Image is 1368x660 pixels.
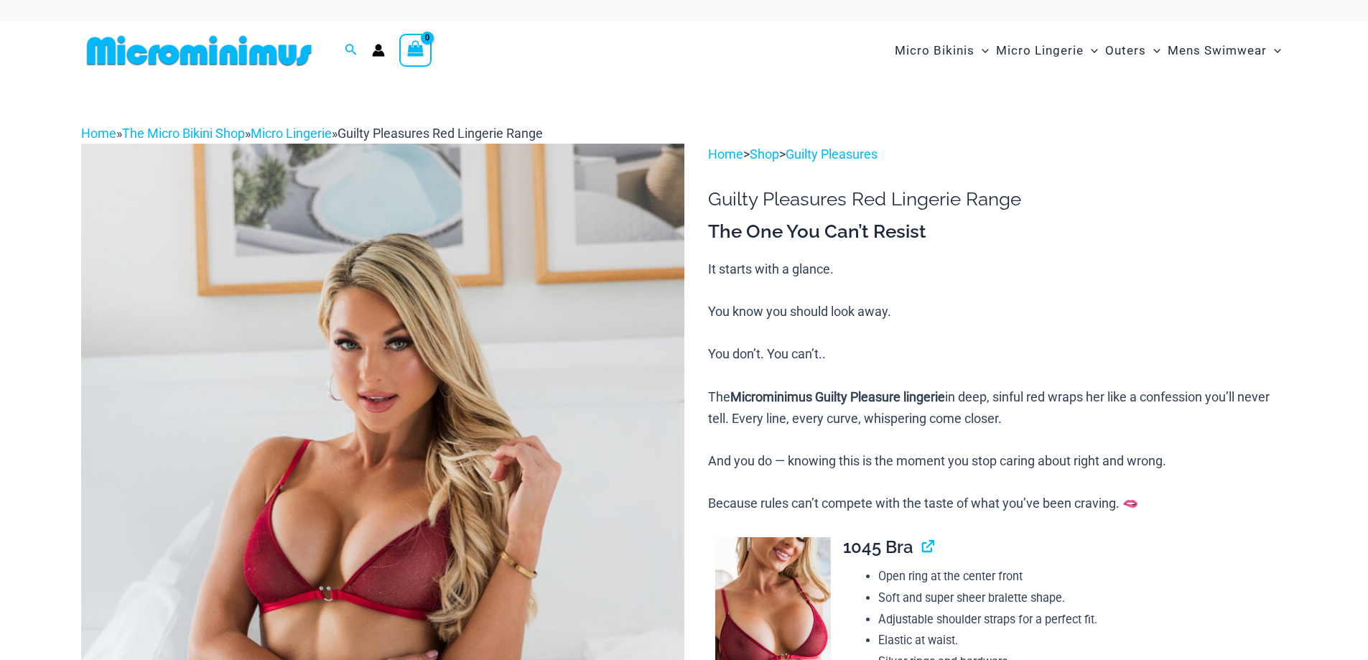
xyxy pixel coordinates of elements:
[1168,32,1267,69] span: Mens Swimwear
[1164,29,1285,73] a: Mens SwimwearMenu ToggleMenu Toggle
[708,147,743,162] a: Home
[992,29,1102,73] a: Micro LingerieMenu ToggleMenu Toggle
[889,27,1288,75] nav: Site Navigation
[895,32,974,69] span: Micro Bikinis
[372,44,385,57] a: Account icon link
[81,126,116,141] a: Home
[996,32,1084,69] span: Micro Lingerie
[708,144,1287,165] p: > >
[786,147,878,162] a: Guilty Pleasures
[345,42,358,60] a: Search icon link
[878,566,1288,587] li: Open ring at the center front
[708,188,1287,210] h1: Guilty Pleasures Red Lingerie Range
[81,126,543,141] span: » » »
[122,126,245,141] a: The Micro Bikini Shop
[750,147,779,162] a: Shop
[81,34,317,67] img: MM SHOP LOGO FLAT
[708,259,1287,514] p: It starts with a glance. You know you should look away. You don’t. You can’t.. The in deep, sinfu...
[708,220,1287,244] h3: The One You Can’t Resist
[1084,32,1098,69] span: Menu Toggle
[878,630,1288,651] li: Elastic at waist.
[338,126,543,141] span: Guilty Pleasures Red Lingerie Range
[730,389,945,404] b: Microminimus Guilty Pleasure lingerie
[1102,29,1164,73] a: OutersMenu ToggleMenu Toggle
[891,29,992,73] a: Micro BikinisMenu ToggleMenu Toggle
[974,32,989,69] span: Menu Toggle
[1146,32,1160,69] span: Menu Toggle
[843,536,913,557] span: 1045 Bra
[399,34,432,67] a: View Shopping Cart, empty
[878,609,1288,631] li: Adjustable shoulder straps for a perfect fit.
[251,126,332,141] a: Micro Lingerie
[878,587,1288,609] li: Soft and super sheer bralette shape.
[1105,32,1146,69] span: Outers
[1267,32,1281,69] span: Menu Toggle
